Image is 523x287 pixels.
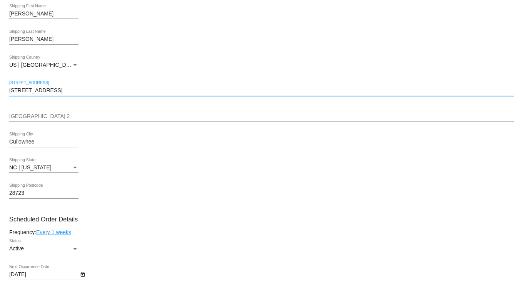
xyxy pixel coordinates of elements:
[9,190,79,196] input: Shipping Postcode
[9,164,52,171] span: NC | [US_STATE]
[9,62,77,68] span: US | [GEOGRAPHIC_DATA]
[9,113,514,120] input: Shipping Street 2
[9,36,79,42] input: Shipping Last Name
[79,270,87,278] button: Open calendar
[9,11,79,17] input: Shipping First Name
[9,245,24,252] span: Active
[9,165,79,171] mat-select: Shipping State
[9,88,514,94] input: Shipping Street 1
[36,229,71,235] a: Every 1 weeks
[9,229,514,235] div: Frequency:
[9,62,79,68] mat-select: Shipping Country
[9,139,79,145] input: Shipping City
[9,246,79,252] mat-select: Status
[9,216,514,223] h3: Scheduled Order Details
[9,272,79,278] input: Next Occurrence Date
